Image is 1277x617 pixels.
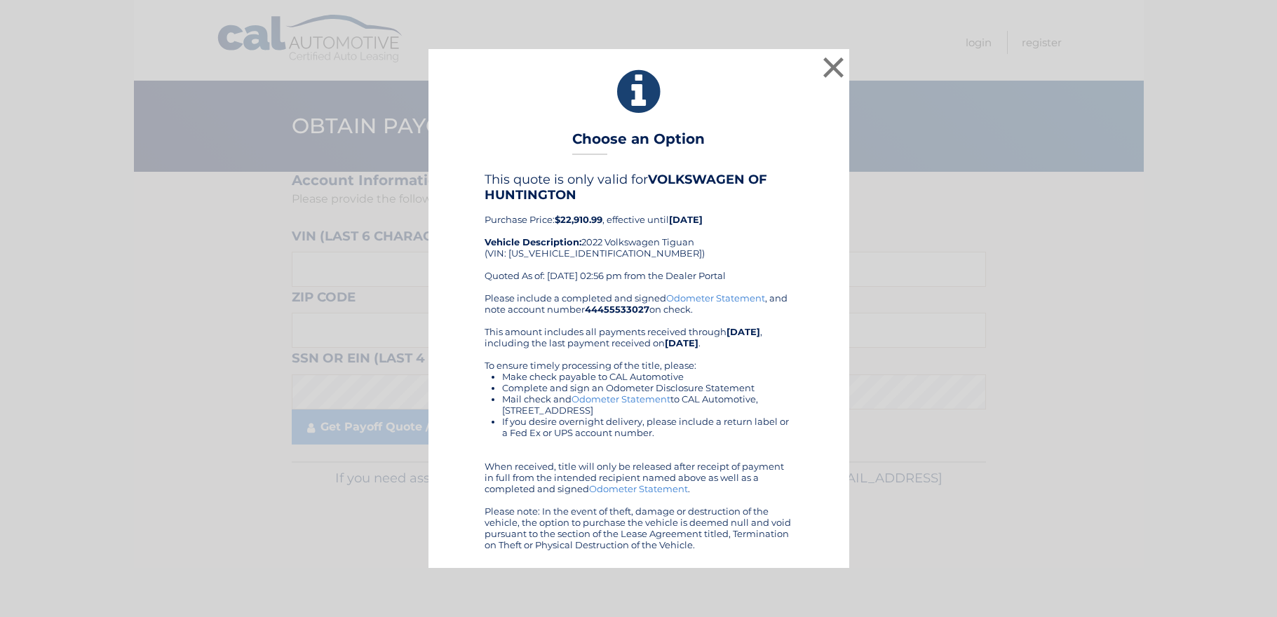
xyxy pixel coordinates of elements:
[485,172,793,203] h4: This quote is only valid for
[502,371,793,382] li: Make check payable to CAL Automotive
[665,337,698,348] b: [DATE]
[585,304,649,315] b: 44455533027
[727,326,760,337] b: [DATE]
[485,172,767,203] b: VOLKSWAGEN OF HUNTINGTON
[666,292,765,304] a: Odometer Statement
[502,393,793,416] li: Mail check and to CAL Automotive, [STREET_ADDRESS]
[485,236,581,248] strong: Vehicle Description:
[820,53,848,81] button: ×
[572,130,705,155] h3: Choose an Option
[502,382,793,393] li: Complete and sign an Odometer Disclosure Statement
[485,172,793,292] div: Purchase Price: , effective until 2022 Volkswagen Tiguan (VIN: [US_VEHICLE_IDENTIFICATION_NUMBER]...
[485,292,793,550] div: Please include a completed and signed , and note account number on check. This amount includes al...
[669,214,703,225] b: [DATE]
[572,393,670,405] a: Odometer Statement
[555,214,602,225] b: $22,910.99
[502,416,793,438] li: If you desire overnight delivery, please include a return label or a Fed Ex or UPS account number.
[589,483,688,494] a: Odometer Statement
